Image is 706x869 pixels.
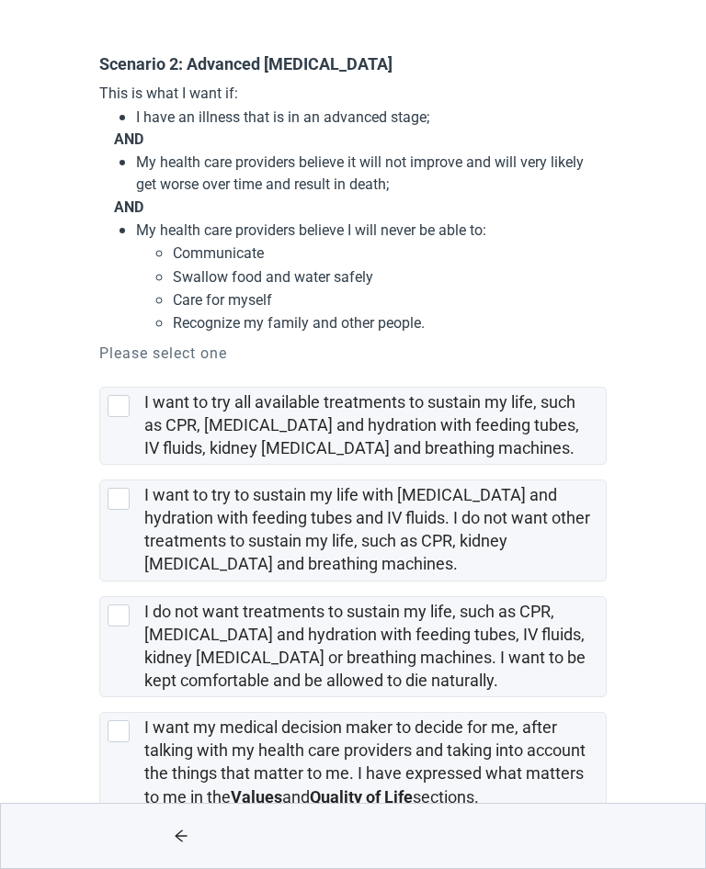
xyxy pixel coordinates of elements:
[99,343,606,365] p: Please select one
[173,312,597,334] p: Recognize my family and other people.
[144,485,590,573] label: I want to try to sustain my life with [MEDICAL_DATA] and hydration with feeding tubes and IV flui...
[173,289,597,311] p: Care for myself
[231,787,282,807] strong: Values
[173,266,597,288] p: Swallow food and water safely
[114,198,143,216] strong: AND
[136,220,597,242] p: My health care providers believe I will never be able to:
[173,243,597,265] p: Communicate
[282,787,310,807] label: and
[136,107,597,129] p: I have an illness that is in an advanced stage;
[99,83,597,105] p: This is what I want if:
[310,787,413,807] strong: Quality of Life
[146,829,215,843] span: arrow-left
[144,717,586,806] label: I want my medical decision maker to decide for me, after talking with my health care providers an...
[99,53,597,75] label: Scenario 2: Advanced [MEDICAL_DATA]
[136,152,597,197] p: My health care providers believe it will not improve and will very likely get worse over time and...
[413,787,479,807] label: sections.
[114,130,143,148] strong: AND
[144,602,586,690] label: I do not want treatments to sustain my life, such as CPR, [MEDICAL_DATA] and hydration with feedi...
[144,392,579,457] label: I want to try all available treatments to sustain my life, such as CPR, [MEDICAL_DATA] and hydrat...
